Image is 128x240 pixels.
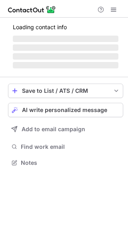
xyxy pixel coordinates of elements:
img: ContactOut v5.3.10 [8,5,56,14]
span: ‌ [13,44,118,51]
span: Add to email campaign [22,126,85,132]
button: Find work email [8,141,123,152]
button: save-profile-one-click [8,84,123,98]
span: ‌ [13,36,118,42]
button: Add to email campaign [8,122,123,136]
span: AI write personalized message [22,107,107,113]
p: Loading contact info [13,24,118,30]
button: AI write personalized message [8,103,123,117]
span: ‌ [13,62,118,68]
button: Notes [8,157,123,168]
div: Save to List / ATS / CRM [22,88,109,94]
span: Notes [21,159,120,166]
span: Find work email [21,143,120,150]
span: ‌ [13,53,118,60]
